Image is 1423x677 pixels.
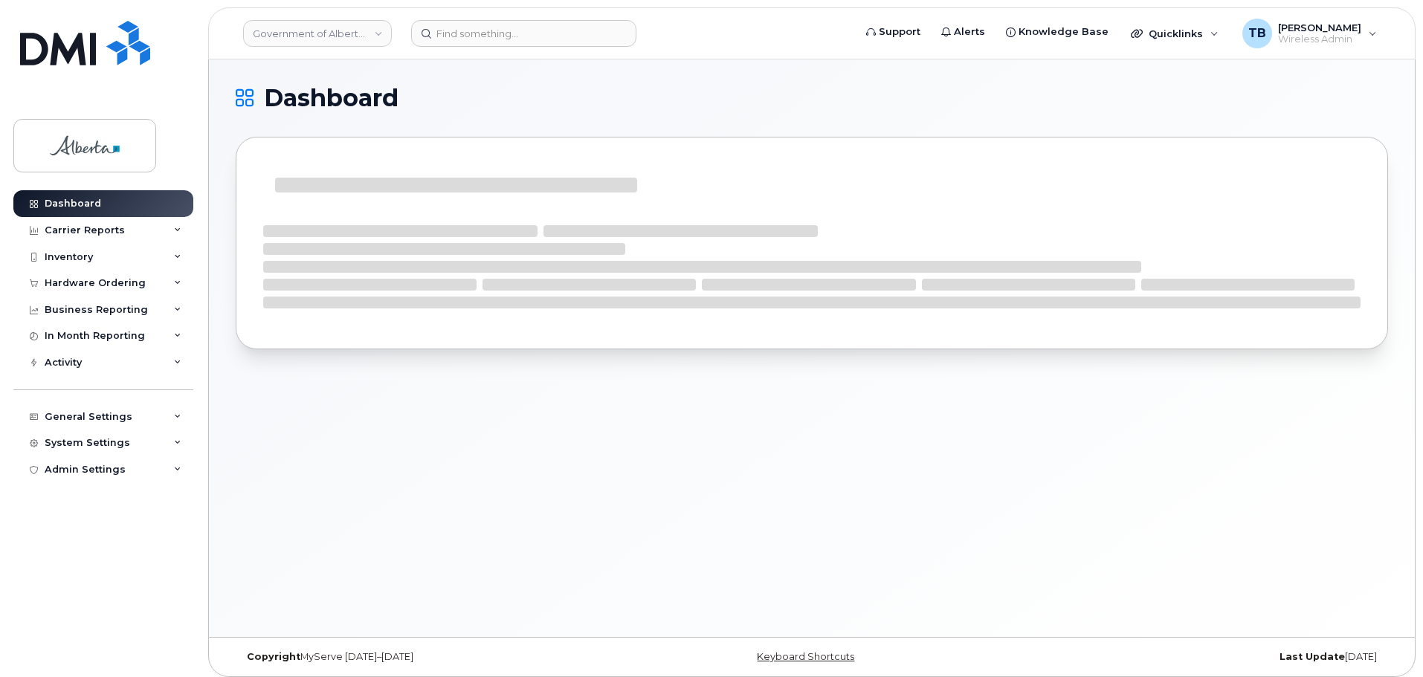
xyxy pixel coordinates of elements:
[236,651,620,663] div: MyServe [DATE]–[DATE]
[1280,651,1345,662] strong: Last Update
[247,651,300,662] strong: Copyright
[264,87,398,109] span: Dashboard
[757,651,854,662] a: Keyboard Shortcuts
[1004,651,1388,663] div: [DATE]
